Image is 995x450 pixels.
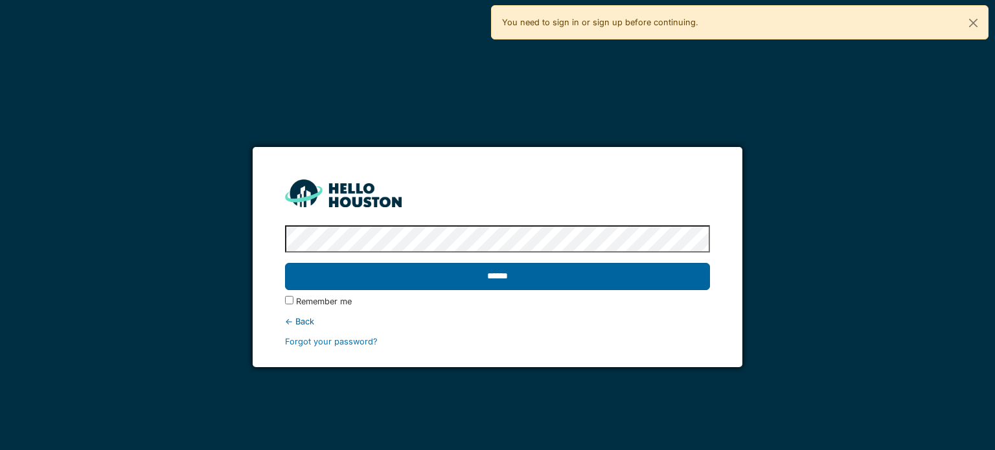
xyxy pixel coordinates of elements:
[285,337,378,346] a: Forgot your password?
[285,179,402,207] img: HH_line-BYnF2_Hg.png
[491,5,989,39] div: You need to sign in or sign up before continuing.
[285,315,709,328] div: ← Back
[296,295,352,308] label: Remember me
[959,6,988,40] button: Close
